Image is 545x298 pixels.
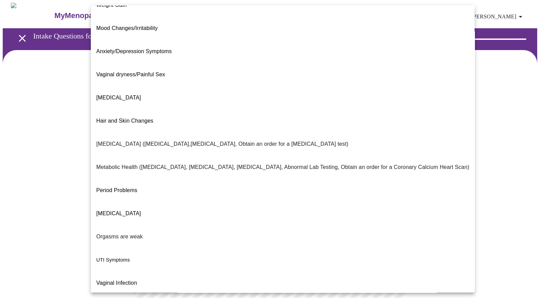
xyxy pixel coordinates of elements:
[96,280,137,286] span: Vaginal Infection
[96,163,469,171] p: Metabolic Health ([MEDICAL_DATA], [MEDICAL_DATA], [MEDICAL_DATA], Abnormal Lab Testing, Obtain an...
[96,233,143,241] p: Orgasms are weak
[96,48,172,54] span: Anxiety/Depression Symptoms
[96,118,153,124] span: Hair and Skin Changes
[96,140,348,148] p: [MEDICAL_DATA] ([MEDICAL_DATA],[MEDICAL_DATA], Obtain an order for a [MEDICAL_DATA] test)
[96,210,141,216] span: [MEDICAL_DATA]
[96,95,141,100] span: [MEDICAL_DATA]
[96,25,158,31] span: Mood Changes/Irritability
[96,72,165,77] span: Vaginal dryness/Painful Sex
[96,257,130,263] span: UTI Symptoms
[96,187,137,193] span: Period Problems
